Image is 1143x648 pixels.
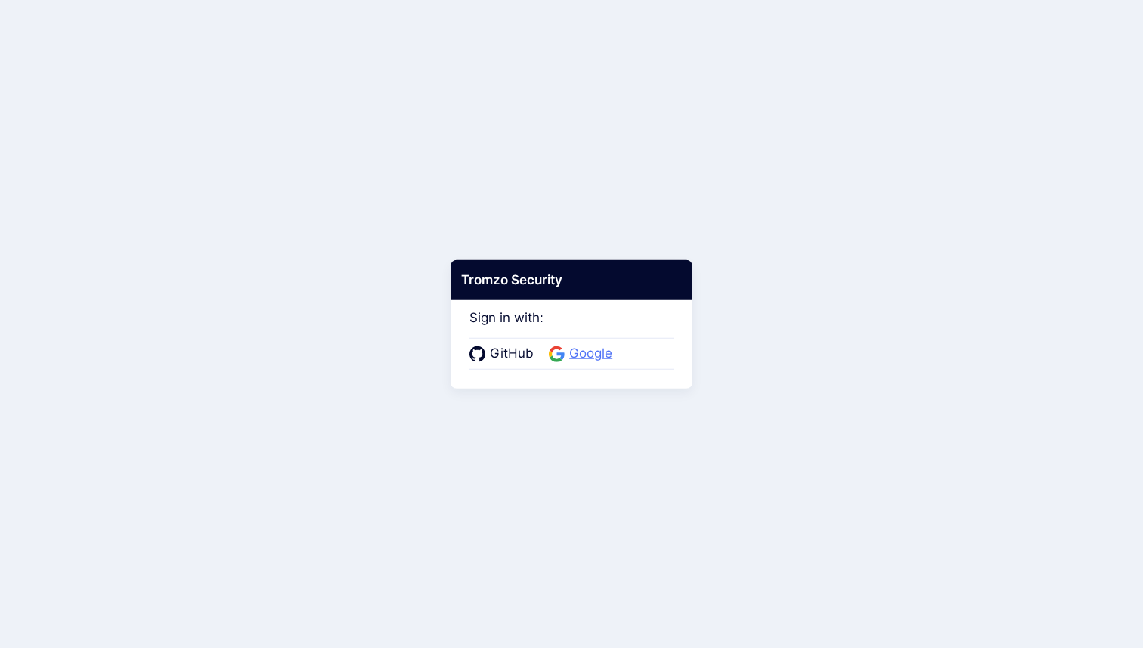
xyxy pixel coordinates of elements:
a: GitHub [469,344,538,364]
div: Sign in with: [469,289,674,369]
a: Google [549,344,617,364]
span: GitHub [485,344,538,364]
span: Google [565,344,617,364]
div: Tromzo Security [451,259,692,300]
